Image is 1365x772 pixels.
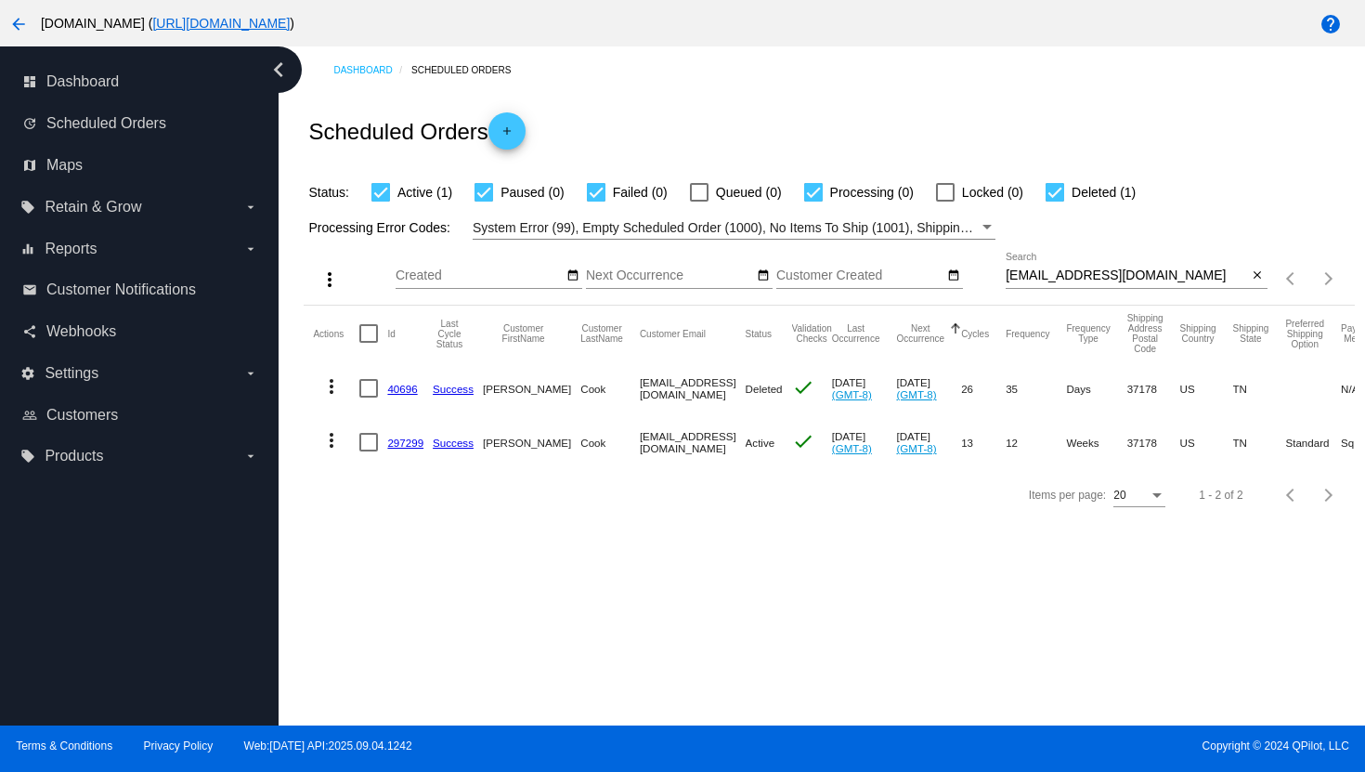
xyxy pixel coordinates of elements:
mat-cell: [PERSON_NAME] [483,415,580,469]
span: Dashboard [46,73,119,90]
div: Items per page: [1029,489,1106,502]
mat-cell: 12 [1006,415,1066,469]
mat-cell: Days [1066,361,1126,415]
span: [DOMAIN_NAME] ( ) [41,16,294,31]
a: Success [433,437,474,449]
span: Customers [46,407,118,424]
a: Web:[DATE] API:2025.09.04.1242 [244,739,412,752]
i: map [22,158,37,173]
mat-icon: help [1319,13,1342,35]
mat-cell: 37178 [1127,415,1180,469]
a: Dashboard [333,56,411,85]
div: 1 - 2 of 2 [1199,489,1242,502]
button: Change sorting for NextOccurrenceUtc [896,323,944,344]
i: equalizer [20,242,35,256]
span: Reports [45,241,97,257]
h2: Scheduled Orders [308,112,525,150]
span: Scheduled Orders [46,115,166,132]
a: (GMT-8) [896,442,936,454]
i: arrow_drop_down [243,449,258,464]
span: Paused (0) [500,181,564,203]
span: Products [45,448,103,465]
span: Status: [308,185,349,200]
mat-icon: close [1251,268,1264,283]
mat-cell: TN [1233,415,1286,469]
a: Scheduled Orders [411,56,527,85]
button: Change sorting for ShippingCountry [1180,323,1216,344]
i: dashboard [22,74,37,89]
span: 20 [1113,489,1125,502]
mat-select: Filter by Processing Error Codes [473,216,995,240]
span: Maps [46,157,83,174]
mat-icon: arrow_back [7,13,30,35]
input: Customer Created [776,268,943,283]
mat-cell: [DATE] [832,415,897,469]
mat-cell: Standard [1285,415,1341,469]
mat-cell: US [1180,361,1233,415]
button: Next page [1310,260,1347,297]
a: [URL][DOMAIN_NAME] [152,16,290,31]
a: (GMT-8) [832,388,872,400]
span: Copyright © 2024 QPilot, LLC [698,739,1349,752]
span: Processing Error Codes: [308,220,450,235]
i: arrow_drop_down [243,366,258,381]
button: Clear [1248,267,1267,286]
a: (GMT-8) [896,388,936,400]
button: Change sorting for ShippingPostcode [1127,313,1163,354]
input: Next Occurrence [586,268,753,283]
mat-cell: [EMAIL_ADDRESS][DOMAIN_NAME] [640,361,746,415]
mat-cell: [DATE] [896,415,961,469]
button: Change sorting for LastProcessingCycleId [433,319,466,349]
span: Deleted [746,383,783,395]
a: 40696 [387,383,417,395]
mat-icon: more_vert [320,429,343,451]
mat-icon: more_vert [320,375,343,398]
mat-cell: [EMAIL_ADDRESS][DOMAIN_NAME] [640,415,746,469]
button: Change sorting for Frequency [1006,328,1049,339]
span: Customer Notifications [46,281,196,298]
mat-header-cell: Actions [313,306,359,361]
mat-cell: Cook [580,415,640,469]
button: Change sorting for PreferredShippingOption [1285,319,1324,349]
mat-cell: 37178 [1127,361,1180,415]
mat-cell: [DATE] [832,361,897,415]
i: local_offer [20,449,35,464]
mat-icon: date_range [566,268,579,283]
mat-cell: TN [1233,361,1286,415]
mat-icon: add [496,124,518,147]
button: Change sorting for Id [387,328,395,339]
i: people_outline [22,408,37,423]
mat-cell: 13 [961,415,1006,469]
span: Webhooks [46,323,116,340]
a: dashboard Dashboard [22,67,258,97]
a: email Customer Notifications [22,275,258,305]
span: Active (1) [397,181,452,203]
i: local_offer [20,200,35,215]
mat-cell: [DATE] [896,361,961,415]
mat-header-cell: Validation Checks [792,306,832,361]
i: update [22,116,37,131]
i: arrow_drop_down [243,200,258,215]
a: Privacy Policy [144,739,214,752]
i: settings [20,366,35,381]
a: Terms & Conditions [16,739,112,752]
mat-select: Items per page: [1113,490,1165,503]
button: Change sorting for CustomerFirstName [483,323,564,344]
span: Active [746,437,775,449]
mat-cell: 35 [1006,361,1066,415]
button: Change sorting for CustomerLastName [580,323,623,344]
span: Retain & Grow [45,199,141,216]
mat-cell: [PERSON_NAME] [483,361,580,415]
button: Previous page [1273,477,1310,514]
i: share [22,324,37,339]
i: arrow_drop_down [243,242,258,256]
i: email [22,282,37,297]
input: Search [1006,268,1248,283]
button: Change sorting for CustomerEmail [640,328,706,339]
button: Change sorting for ShippingState [1233,323,1269,344]
button: Change sorting for Cycles [961,328,989,339]
span: Processing (0) [830,181,914,203]
a: 297299 [387,437,423,449]
mat-cell: Cook [580,361,640,415]
span: Failed (0) [613,181,668,203]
